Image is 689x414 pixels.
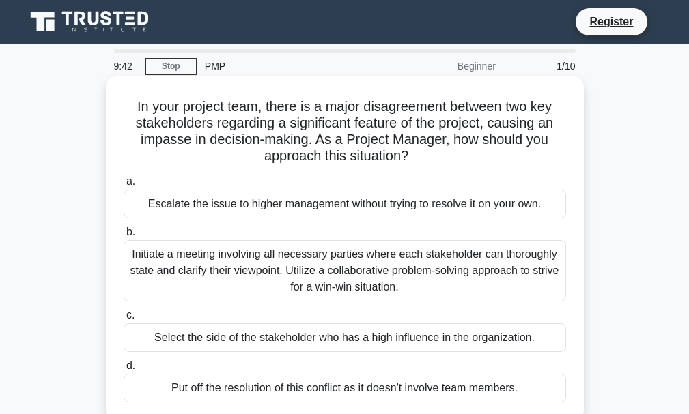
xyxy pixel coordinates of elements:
div: Select the side of the stakeholder who has a high influence in the organization. [124,323,566,352]
div: Escalate the issue to higher management without trying to resolve it on your own. [124,190,566,218]
span: c. [126,309,135,321]
div: Initiate a meeting involving all necessary parties where each stakeholder can thoroughly state an... [124,240,566,301]
div: Beginner [384,53,504,80]
div: 1/10 [504,53,584,80]
div: PMP [197,53,384,80]
span: a. [126,175,135,187]
a: Register [581,13,641,30]
span: b. [126,226,135,237]
span: d. [126,359,135,371]
div: 9:42 [106,53,145,80]
a: Stop [145,58,197,75]
h5: In your project team, there is a major disagreement between two key stakeholders regarding a sign... [122,98,567,165]
div: Put off the resolution of this conflict as it doesn't involve team members. [124,374,566,402]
